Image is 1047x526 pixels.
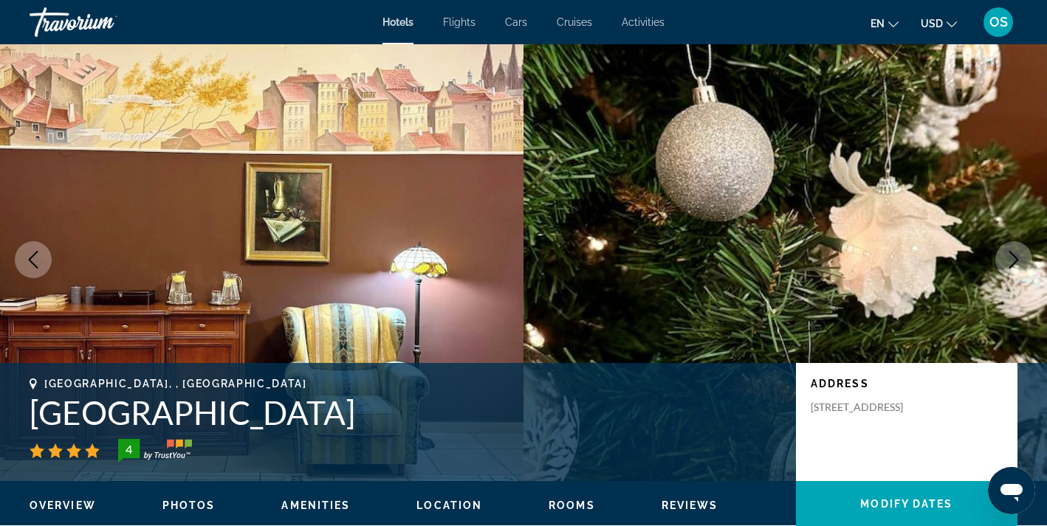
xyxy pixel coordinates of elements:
[15,241,52,278] button: Previous image
[118,439,192,463] img: TrustYou guest rating badge
[30,499,96,511] span: Overview
[811,378,1003,390] p: Address
[281,499,350,512] button: Amenities
[622,16,665,28] a: Activities
[114,440,143,458] div: 4
[988,467,1035,514] iframe: Button to launch messaging window
[979,7,1017,38] button: User Menu
[505,16,527,28] a: Cars
[382,16,413,28] a: Hotels
[989,15,1008,30] span: OS
[30,3,177,41] a: Travorium
[557,16,592,28] a: Cruises
[921,13,957,34] button: Change currency
[162,499,216,511] span: Photos
[30,499,96,512] button: Overview
[30,393,781,432] h1: [GEOGRAPHIC_DATA]
[662,499,718,511] span: Reviews
[662,499,718,512] button: Reviews
[443,16,476,28] a: Flights
[549,499,595,512] button: Rooms
[416,499,482,512] button: Location
[871,18,885,30] span: en
[860,498,952,510] span: Modify Dates
[281,499,350,511] span: Amenities
[921,18,943,30] span: USD
[162,499,216,512] button: Photos
[871,13,899,34] button: Change language
[811,401,929,414] p: [STREET_ADDRESS]
[549,499,595,511] span: Rooms
[44,378,307,390] span: [GEOGRAPHIC_DATA], , [GEOGRAPHIC_DATA]
[995,241,1032,278] button: Next image
[416,499,482,511] span: Location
